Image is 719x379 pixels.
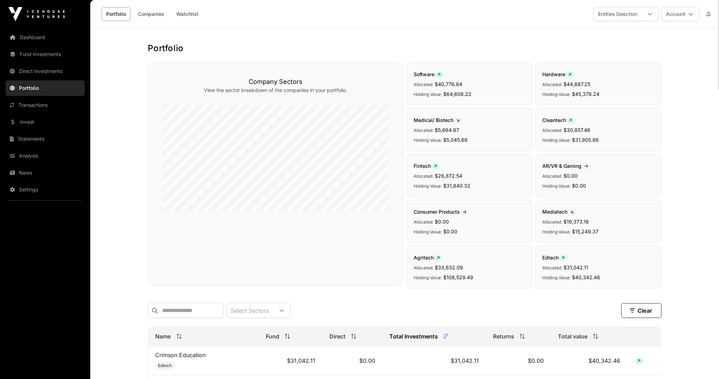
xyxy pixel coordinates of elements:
[163,87,389,94] p: View the sector breakdown of the companies in your portfolio.
[227,303,273,318] div: Select Sectors
[158,363,172,368] span: Edtech
[6,148,85,164] a: Analysis
[266,332,279,341] span: Fund
[6,165,85,181] a: News
[6,131,85,147] a: Statements
[6,114,85,130] a: Invest
[572,91,600,97] span: $45,378.24
[662,7,699,21] button: Account
[543,128,562,133] span: Allocated:
[543,275,571,280] span: Holding Value:
[435,173,462,179] span: $26,872.54
[148,43,662,54] h1: Portfolio
[543,183,571,189] span: Holding Value:
[6,30,85,45] a: Dashboard
[564,173,578,179] span: $0.00
[543,117,575,123] span: Cleantech
[414,173,433,179] span: Allocated:
[443,228,457,234] span: $0.00
[435,81,462,87] span: $40,776.84
[322,346,382,375] td: $0.00
[414,229,442,234] span: Holding Value:
[414,209,469,215] span: Consumer Products
[443,91,471,97] span: $64,608.22
[558,332,587,341] span: Total value
[435,219,449,225] span: $0.00
[543,71,574,77] span: Hardware
[6,63,85,79] a: Direct Investments
[543,265,562,270] span: Allocated:
[443,274,473,280] span: $108,529.49
[156,352,206,359] a: Crimson Education
[414,265,433,270] span: Allocated:
[443,137,468,143] span: $5,045.68
[102,7,130,21] a: Portfolio
[572,137,599,143] span: $31,905.86
[133,7,169,21] a: Companies
[486,346,551,375] td: $0.00
[414,71,443,77] span: Software
[564,264,589,270] span: $31,042.11
[6,97,85,113] a: Transactions
[172,7,203,21] a: Watchlist
[543,137,571,143] span: Holding Value:
[163,77,389,87] h3: Company Sectors
[6,182,85,197] a: Settings
[621,303,662,318] button: Clear
[564,81,591,87] span: $44,687.25
[414,82,433,87] span: Allocated:
[414,219,433,225] span: Allocated:
[414,137,442,143] span: Holding Value:
[493,332,514,341] span: Returns
[414,128,433,133] span: Allocated:
[329,332,346,341] span: Direct
[8,7,65,21] img: Icehouse Ventures Logo
[382,346,486,375] td: $31,042.11
[543,209,577,215] span: Mediatech
[543,173,562,179] span: Allocated:
[6,47,85,62] a: Fund Investments
[543,82,562,87] span: Allocated:
[414,117,462,123] span: Medical/ Biotech
[564,219,589,225] span: $19,373.16
[543,219,562,225] span: Allocated:
[6,80,85,96] a: Portfolio
[414,183,442,189] span: Holding Value:
[414,255,443,261] span: Agritech
[435,264,463,270] span: $33,632.09
[543,163,591,169] span: AR/VR & Gaming
[572,228,599,234] span: $15,249.37
[156,332,171,341] span: Name
[414,275,442,280] span: Holding Value:
[543,229,571,234] span: Holding Value:
[551,346,628,375] td: $40,342.46
[259,346,322,375] td: $31,042.11
[435,127,459,133] span: $5,664.67
[389,332,438,341] span: Total Investments
[572,274,601,280] span: $40,342.46
[414,92,442,97] span: Holding Value:
[543,92,571,97] span: Holding Value:
[594,7,641,21] div: Entities Selection
[443,183,470,189] span: $31,840.32
[572,183,586,189] span: $0.00
[543,255,568,261] span: Edtech
[684,345,719,379] iframe: Chat Widget
[414,163,440,169] span: Fintech
[564,127,591,133] span: $30,857.46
